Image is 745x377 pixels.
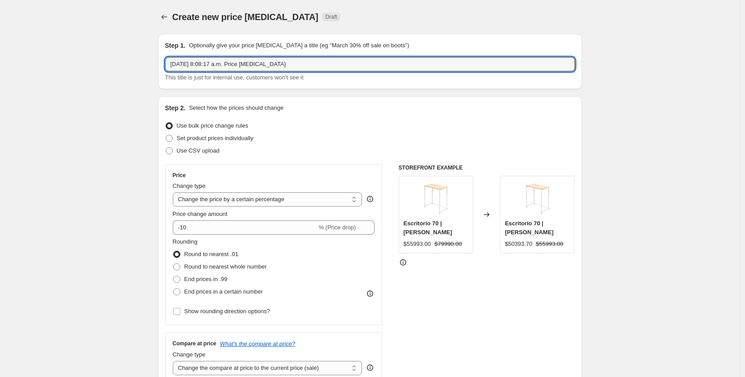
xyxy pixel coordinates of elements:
div: $50393.70 [505,240,532,249]
div: help [366,363,375,372]
input: 30% off holiday sale [165,57,575,71]
span: Show rounding direction options? [184,308,270,315]
p: Optionally give your price [MEDICAL_DATA] a title (eg "March 30% off sale on boots") [189,41,409,50]
span: Use CSV upload [177,147,220,154]
h3: Compare at price [173,340,216,347]
h6: STOREFRONT EXAMPLE [399,164,575,171]
div: $55993.00 [404,240,431,249]
span: Escritorio 70 | [PERSON_NAME] [404,220,452,236]
span: % (Price drop) [319,224,356,231]
h2: Step 2. [165,104,186,112]
span: End prices in .99 [184,276,228,282]
span: Round to nearest .01 [184,251,238,257]
span: This title is just for internal use, customers won't see it [165,74,304,81]
div: help [366,195,375,203]
span: Round to nearest whole number [184,263,267,270]
span: End prices in a certain number [184,288,263,295]
h2: Step 1. [165,41,186,50]
span: Set product prices individually [177,135,254,141]
span: Change type [173,182,206,189]
span: Rounding [173,238,198,245]
button: Price change jobs [158,11,171,23]
img: escritorios-con-repisas_80x.jpg [418,181,454,216]
button: What's the compare at price? [220,340,296,347]
img: escritorios-con-repisas_80x.jpg [520,181,555,216]
span: Use bulk price change rules [177,122,248,129]
span: Create new price [MEDICAL_DATA] [172,12,319,22]
span: Escritorio 70 | [PERSON_NAME] [505,220,554,236]
strike: $79990.00 [434,240,462,249]
strike: $55993.00 [536,240,563,249]
span: Price change amount [173,211,228,217]
h3: Price [173,172,186,179]
span: Draft [325,13,337,21]
input: -15 [173,220,317,235]
span: Change type [173,351,206,358]
p: Select how the prices should change [189,104,283,112]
